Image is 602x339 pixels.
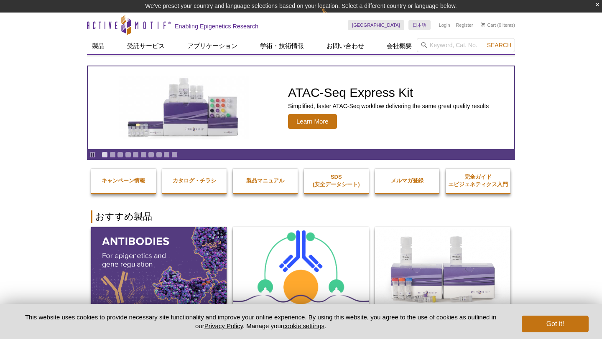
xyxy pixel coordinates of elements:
span: Learn More [288,114,337,129]
strong: メルマガ登録 [391,177,423,184]
img: DNA Library Prep Kit for Illumina [375,227,510,309]
a: ATAC-Seq Express Kit ATAC-Seq Express Kit Simplified, faster ATAC-Seq workflow delivering the sam... [88,66,514,149]
img: ATAC-Seq Express Kit [115,76,253,139]
a: 学術・技術情報 [255,38,309,54]
h2: おすすめ製品 [91,210,511,223]
p: Simplified, faster ATAC-Seq workflow delivering the same great quality results [288,102,489,110]
a: 製品 [87,38,110,54]
img: Change Here [321,6,343,26]
a: 会社概要 [382,38,417,54]
a: Go to slide 9 [163,152,170,158]
a: Toggle autoplay [89,152,96,158]
a: Go to slide 10 [171,152,178,158]
a: Go to slide 7 [148,152,154,158]
a: 製品マニュアル [233,169,298,193]
strong: 製品マニュアル [246,177,284,184]
a: Go to slide 5 [133,152,139,158]
a: アプリケーション [182,38,242,54]
a: Go to slide 1 [102,152,108,158]
h2: Enabling Epigenetics Research [175,23,258,30]
strong: SDS (安全データシート) [313,174,360,187]
strong: キャンペーン情報 [102,177,145,184]
a: メルマガ登録 [375,169,440,193]
a: お問い合わせ [321,38,369,54]
li: (0 items) [481,20,515,30]
button: Search [485,41,514,49]
a: キャンペーン情報 [91,169,156,193]
a: 受託サービス [122,38,170,54]
button: cookie settings [283,322,324,329]
a: Register [456,22,473,28]
a: SDS(安全データシート) [304,165,369,197]
a: Go to slide 4 [125,152,131,158]
a: 完全ガイドエピジェネティクス入門 [446,165,510,197]
strong: 完全ガイド エピジェネティクス入門 [448,174,508,187]
input: Keyword, Cat. No. [417,38,515,52]
a: Go to slide 6 [140,152,147,158]
article: ATAC-Seq Express Kit [88,66,514,149]
h2: ATAC-Seq Express Kit [288,86,489,99]
button: Got it! [522,316,589,332]
span: Search [487,42,511,48]
a: Go to slide 3 [117,152,123,158]
a: Cart [481,22,496,28]
a: Privacy Policy [204,322,243,329]
a: カタログ・チラシ [162,169,227,193]
a: Login [439,22,450,28]
p: This website uses cookies to provide necessary site functionality and improve your online experie... [13,313,508,330]
a: Go to slide 2 [110,152,116,158]
img: Your Cart [481,23,485,27]
a: [GEOGRAPHIC_DATA] [348,20,404,30]
li: | [452,20,454,30]
img: All Antibodies [91,227,227,309]
strong: カタログ・チラシ [173,177,216,184]
a: 日本語 [408,20,431,30]
a: Go to slide 8 [156,152,162,158]
img: ChIC/CUT&RUN Assay Kit [233,227,368,309]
